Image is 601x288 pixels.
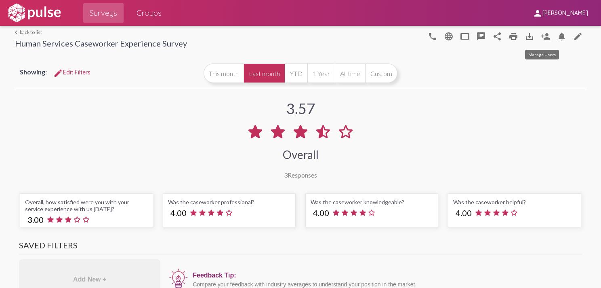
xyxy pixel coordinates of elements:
[505,28,521,44] a: print
[307,64,335,83] button: 1 Year
[286,100,315,117] div: 3.57
[509,32,518,41] mat-icon: print
[170,208,187,218] span: 4.00
[130,3,168,23] a: Groups
[428,32,437,41] mat-icon: language
[15,38,187,50] div: Human Services Caseworker Experience Survey
[570,28,586,44] a: language
[521,28,538,44] button: Download
[476,32,486,41] mat-icon: speaker_notes
[193,272,578,279] div: Feedback Tip:
[456,208,472,218] span: 4.00
[457,28,473,44] button: tablet
[473,28,489,44] button: speaker_notes
[15,30,20,35] mat-icon: arrow_back_ios
[311,199,433,205] div: Was the caseworker knowledgeable?
[20,68,47,76] span: Showing:
[542,10,588,17] span: [PERSON_NAME]
[554,28,570,44] button: Bell
[90,6,117,20] span: Surveys
[424,28,441,44] button: language
[460,32,470,41] mat-icon: tablet
[204,64,244,83] button: This month
[6,3,62,23] img: white-logo.svg
[137,6,162,20] span: Groups
[444,32,454,41] mat-icon: language
[83,3,124,23] a: Surveys
[538,28,554,44] button: Person
[284,171,288,179] span: 3
[168,199,290,205] div: Was the caseworker professional?
[15,29,187,35] a: back to list
[441,28,457,44] button: language
[25,199,147,212] div: Overall, how satisfied were you with your service experience with us [DATE]?
[244,64,285,83] button: Last month
[533,8,542,18] mat-icon: person
[453,199,576,205] div: Was the caseworker helpful?
[19,240,582,254] h3: Saved Filters
[557,32,567,41] mat-icon: Bell
[541,32,551,41] mat-icon: Person
[53,68,63,78] mat-icon: Edit Filters
[53,69,90,76] span: Edit Filters
[365,64,397,83] button: Custom
[492,32,502,41] mat-icon: Share
[489,28,505,44] button: Share
[525,32,534,41] mat-icon: Download
[313,208,329,218] span: 4.00
[526,5,595,20] button: [PERSON_NAME]
[27,215,44,224] span: 3.00
[335,64,365,83] button: All time
[47,65,97,80] button: Edit FiltersEdit Filters
[284,171,317,179] div: Responses
[283,148,319,161] div: Overall
[573,32,583,41] mat-icon: language
[193,281,578,288] div: Compare your feedback with industry averages to understand your position in the market.
[285,64,307,83] button: YTD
